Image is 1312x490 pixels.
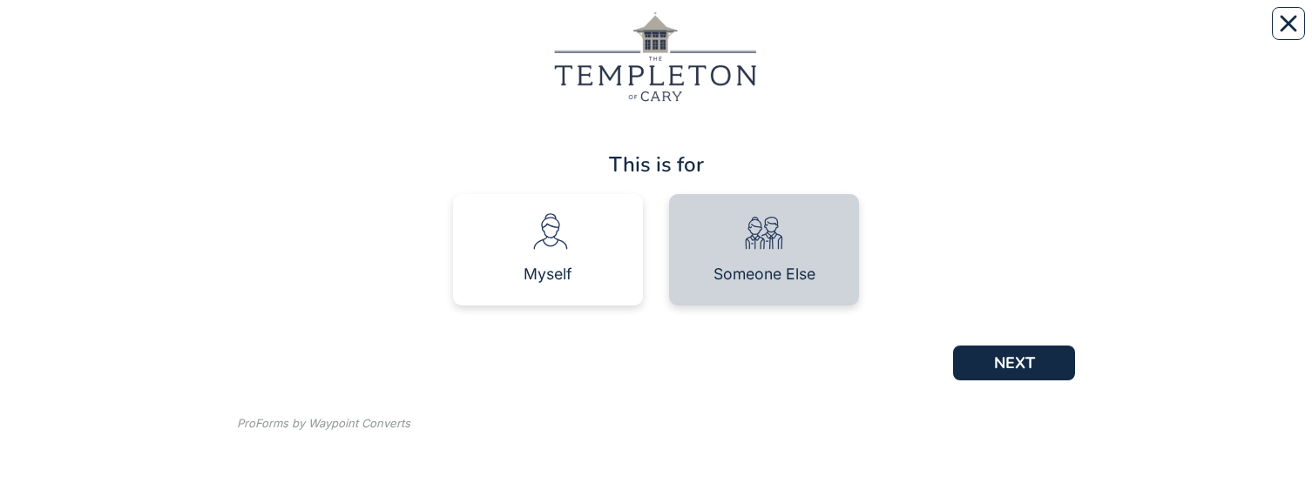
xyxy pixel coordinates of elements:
div: ProForms by Waypoint Converts [237,415,410,433]
div: This is for [237,149,1075,180]
button: NEXT [953,346,1075,380]
img: f094fa49-d2ca-41db-ad10-4dca308fcee3.jpg [547,3,765,109]
div: Someone Else [713,266,815,282]
div: Myself [524,266,572,282]
img: 135ce8bf-7ccb-4307-8c69-b7724f7e252d.svg [524,208,572,257]
button: Close [1272,7,1305,40]
img: 3115f0ee-330b-4a3d-993f-a7ff098dc9ea.svg [740,208,788,257]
